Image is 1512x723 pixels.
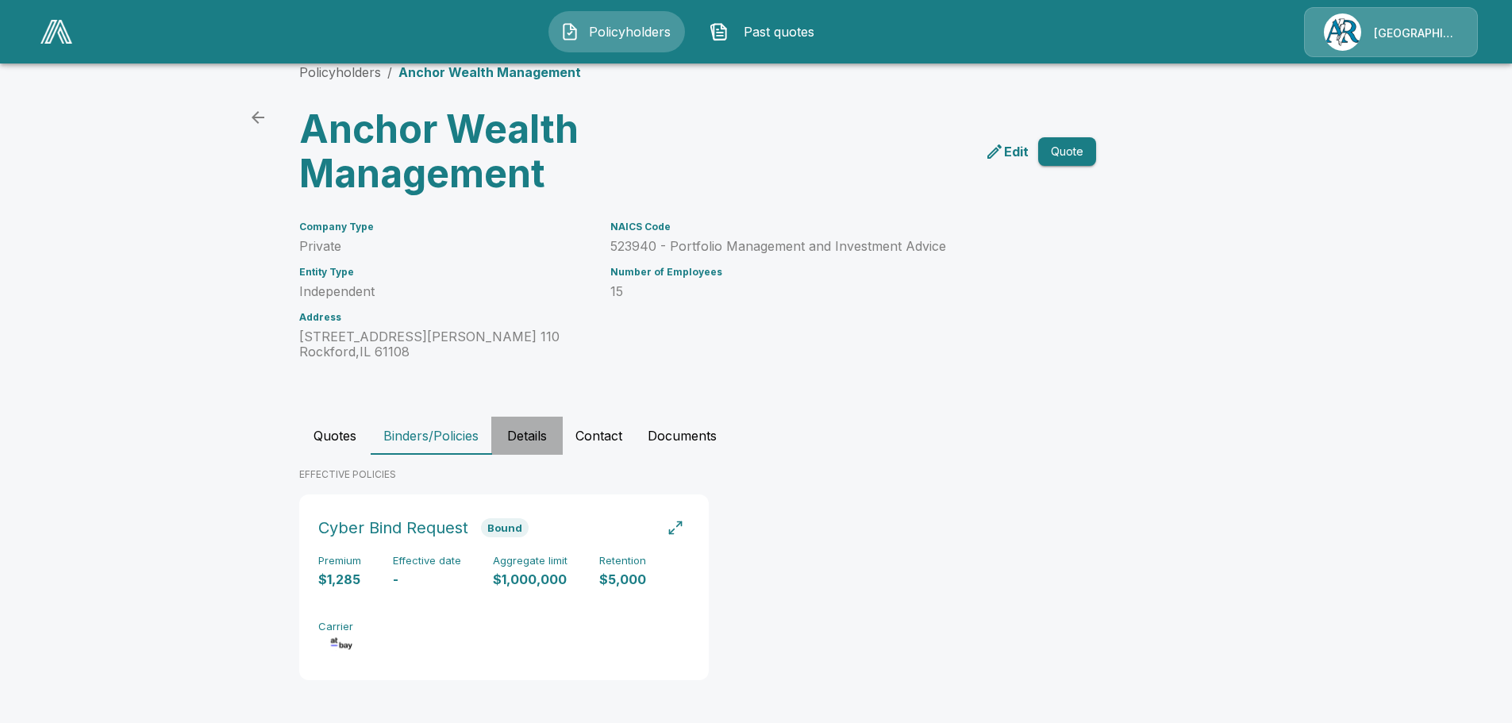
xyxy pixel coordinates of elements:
button: Documents [635,417,729,455]
button: Binders/Policies [371,417,491,455]
img: AA Logo [40,20,72,44]
button: Contact [563,417,635,455]
h6: Carrier [318,621,366,633]
p: [GEOGRAPHIC_DATA]/[PERSON_NAME] [1374,25,1458,41]
img: Policyholders Icon [560,22,579,41]
a: edit [982,139,1032,164]
span: Bound [481,521,529,534]
p: - [393,571,461,589]
button: Quote [1038,137,1096,167]
h6: Effective date [393,555,461,567]
h6: Cyber Bind Request [318,515,468,540]
h6: Aggregate limit [493,555,567,567]
p: Independent [299,284,591,299]
a: Policyholders [299,64,381,80]
p: EFFECTIVE POLICIES [299,467,1214,482]
p: [STREET_ADDRESS][PERSON_NAME] 110 Rockford , IL 61108 [299,329,591,360]
p: $1,285 [318,571,361,589]
p: $1,000,000 [493,571,567,589]
button: Policyholders IconPolicyholders [548,11,685,52]
span: Past quotes [735,22,822,41]
li: / [387,63,392,82]
p: 15 [610,284,1058,299]
a: Agency Icon[GEOGRAPHIC_DATA]/[PERSON_NAME] [1304,7,1478,57]
h6: Retention [599,555,646,567]
p: 523940 - Portfolio Management and Investment Advice [610,239,1058,254]
img: Carrier [318,636,366,652]
a: back [242,102,274,133]
h6: Premium [318,555,361,567]
p: Private [299,239,591,254]
img: Agency Icon [1324,13,1361,51]
span: Policyholders [586,22,673,41]
img: Past quotes Icon [710,22,729,41]
h6: Company Type [299,221,591,233]
nav: breadcrumb [299,63,581,82]
h6: Entity Type [299,267,591,278]
p: Edit [1004,142,1029,161]
p: $5,000 [599,571,646,589]
h6: Number of Employees [610,267,1058,278]
div: policyholder tabs [299,417,1214,455]
button: Details [491,417,563,455]
h3: Anchor Wealth Management [299,107,691,196]
h6: Address [299,312,591,323]
button: Past quotes IconPast quotes [698,11,834,52]
h6: NAICS Code [610,221,1058,233]
button: Quotes [299,417,371,455]
p: Anchor Wealth Management [398,63,581,82]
